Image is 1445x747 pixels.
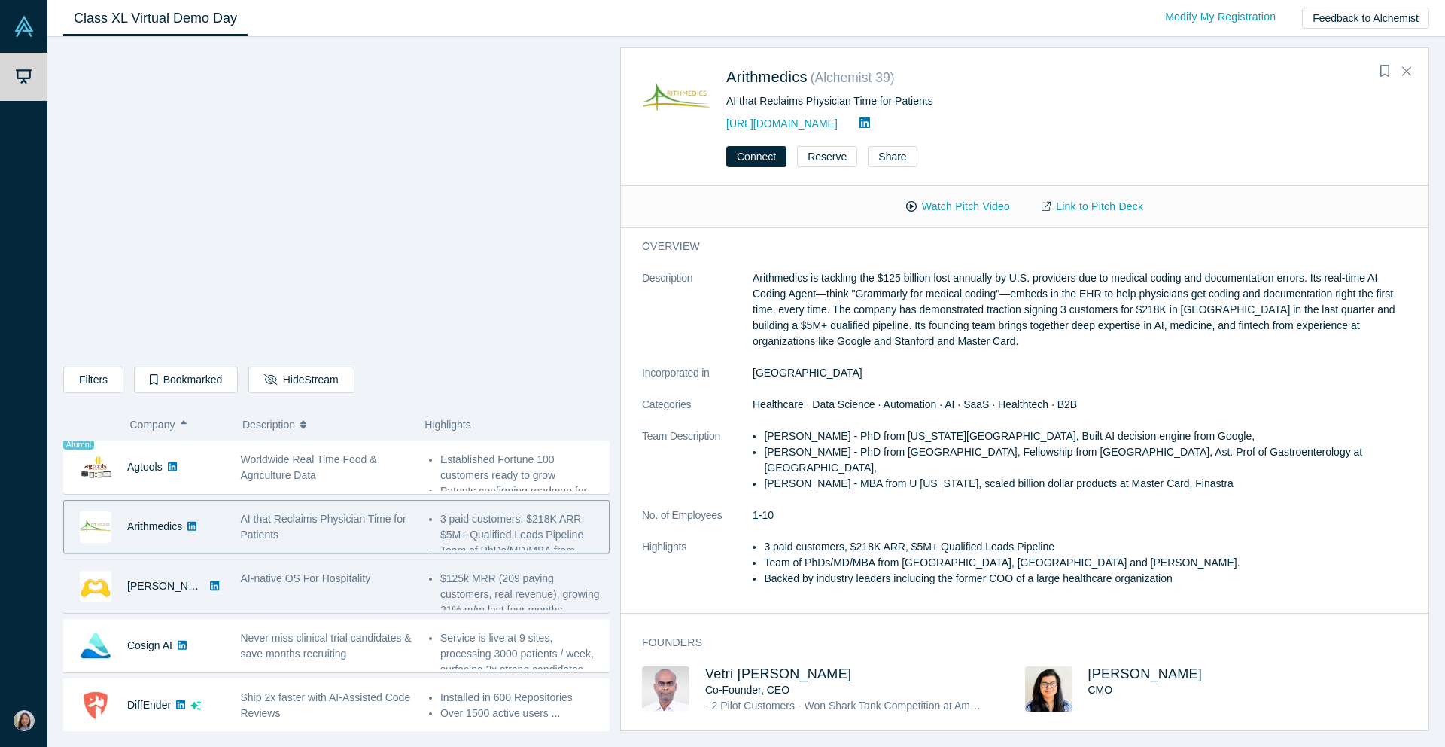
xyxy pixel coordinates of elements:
[726,146,786,167] button: Connect
[63,1,248,36] a: Class XL Virtual Demo Day
[440,690,601,706] li: Installed in 600 Repositories
[424,419,470,431] span: Highlights
[1025,666,1072,712] img: Renumathy Dhanasekaran's Profile Image
[63,367,123,393] button: Filters
[642,539,753,602] dt: Highlights
[726,69,808,85] a: Arithmedics
[642,365,753,397] dt: Incorporated in
[80,690,111,721] img: DiffEnder's Logo
[241,513,406,541] span: AI that Reclaims Physician Time for Patients
[797,146,857,167] button: Reserve
[811,70,895,85] small: ( Alchemist 39 )
[753,398,1077,410] span: Healthcare · Data Science · Automation · AI · SaaS · Healthtech · B2B
[134,367,238,393] button: Bookmarked
[705,684,789,696] span: Co-Founder, CEO
[241,572,371,584] span: AI-native OS For Hospitality
[440,483,601,515] li: Patents confirming roadmap for deep scientific product for ...
[642,397,753,428] dt: Categories
[753,508,1407,523] dd: 1-10
[440,630,601,694] li: Service is live at 9 sites, processing 3000 patients / week, surfacing 2x strong candidates per s...
[726,93,1228,109] div: AI that Reclaims Physician Time for Patients
[127,699,171,711] a: DiffEnder
[63,440,94,450] span: Alumni
[642,270,753,365] dt: Description
[80,452,111,483] img: Agtools's Logo
[764,476,1407,492] p: [PERSON_NAME] - MBA from U [US_STATE], scaled billion dollar products at Master Card, Finastra
[241,691,411,719] span: Ship 2x faster with AI-Assisted Code Reviews
[14,16,35,37] img: Alchemist Vault Logo
[1088,684,1113,696] span: CMO
[642,666,689,712] img: Vetri Venthan Elango's Profile Image
[440,571,601,618] li: $125k MRR (209 paying customers, real revenue), growing 21% m/m last four months ...
[1026,194,1159,220] a: Link to Pitch Deck
[764,555,1407,571] li: Team of PhDs/MD/MBA from [GEOGRAPHIC_DATA], [GEOGRAPHIC_DATA] and [PERSON_NAME].
[642,65,710,133] img: Arithmedics's Logo
[242,409,409,441] button: Description
[642,239,1386,255] h3: overview
[642,508,753,539] dt: No. of Employees
[190,700,201,711] svg: dsa ai sparkles
[440,706,601,721] li: Over 1500 active users ...
[764,571,1407,587] li: Backed by industry leaders including the former COO of a large healthcare organization
[127,639,172,651] a: Cosign AI
[764,444,1407,476] p: [PERSON_NAME] - PhD from [GEOGRAPHIC_DATA], Fellowship from [GEOGRAPHIC_DATA], Ast. Prof of Gastr...
[726,117,838,130] a: [URL][DOMAIN_NAME]
[1149,4,1291,30] a: Modify My Registration
[80,630,111,662] img: Cosign AI's Logo
[130,409,175,441] span: Company
[753,365,1407,381] dd: [GEOGRAPHIC_DATA]
[1395,59,1418,84] button: Close
[642,428,753,508] dt: Team Description
[127,461,163,473] a: Agtools
[753,270,1407,349] p: Arithmedics is tackling the $125 billion lost annually by U.S. providers due to medical coding an...
[440,543,601,606] li: Team of PhDs/MD/MBA from [GEOGRAPHIC_DATA], [GEOGRAPHIC_DATA] and UMich. ...
[440,511,601,543] li: 3 paid customers, $218K ARR, $5M+ Qualified Leads Pipeline
[764,428,1407,444] p: [PERSON_NAME] - PhD from [US_STATE][GEOGRAPHIC_DATA], Built AI decision engine from Google,
[868,146,917,167] button: Share
[1374,61,1395,82] button: Bookmark
[14,710,35,731] img: Cindy Wei's Account
[642,635,1386,651] h3: Founders
[80,511,111,543] img: Arithmedics's Logo
[242,409,295,441] span: Description
[440,452,601,483] li: Established Fortune 100 customers ready to grow
[127,520,182,532] a: Arithmedics
[248,367,354,393] button: HideStream
[705,666,851,681] a: Vetri [PERSON_NAME]
[1302,8,1429,29] button: Feedback to Alchemist
[80,571,111,602] img: Besty AI's Logo
[127,580,226,592] a: [PERSON_NAME] AI
[1088,666,1203,681] a: [PERSON_NAME]
[241,453,377,481] span: Worldwide Real Time Food & Agriculture Data
[764,539,1407,555] li: 3 paid customers, $218K ARR, $5M+ Qualified Leads Pipeline
[890,194,1026,220] button: Watch Pitch Video
[130,409,227,441] button: Company
[241,632,412,660] span: Never miss clinical trial candidates & save months recruiting
[64,49,609,355] iframe: To enrich screen reader interactions, please activate Accessibility in Grammarly extension settings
